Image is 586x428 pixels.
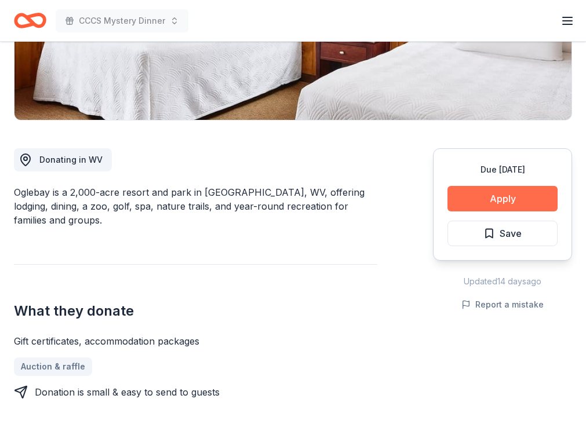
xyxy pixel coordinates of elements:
[14,7,46,34] a: Home
[56,9,188,32] button: CCCS Mystery Dinner
[461,298,544,312] button: Report a mistake
[447,163,558,177] div: Due [DATE]
[500,226,522,241] span: Save
[433,275,572,288] div: Updated 14 days ago
[79,14,165,28] span: CCCS Mystery Dinner
[14,185,377,227] div: Oglebay is a 2,000-acre resort and park in [GEOGRAPHIC_DATA], WV, offering lodging, dining, a zoo...
[35,385,220,399] div: Donation is small & easy to send to guests
[447,221,558,246] button: Save
[14,357,92,376] a: Auction & raffle
[447,186,558,211] button: Apply
[14,302,377,320] h2: What they donate
[39,155,103,164] span: Donating in WV
[14,334,377,348] div: Gift certificates, accommodation packages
